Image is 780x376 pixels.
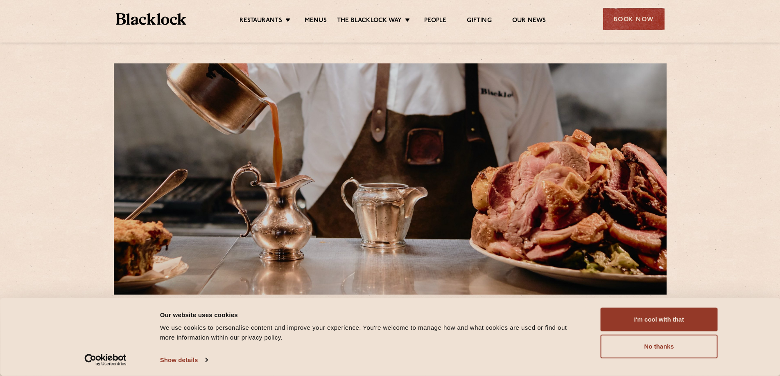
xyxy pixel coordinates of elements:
[305,17,327,26] a: Menus
[160,354,208,366] a: Show details
[116,13,187,25] img: BL_Textured_Logo-footer-cropped.svg
[337,17,402,26] a: The Blacklock Way
[601,308,718,331] button: I'm cool with that
[603,8,665,30] div: Book Now
[240,17,282,26] a: Restaurants
[70,354,141,366] a: Usercentrics Cookiebot - opens in a new window
[601,335,718,358] button: No thanks
[160,310,582,320] div: Our website uses cookies
[512,17,546,26] a: Our News
[467,17,491,26] a: Gifting
[160,323,582,342] div: We use cookies to personalise content and improve your experience. You're welcome to manage how a...
[424,17,446,26] a: People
